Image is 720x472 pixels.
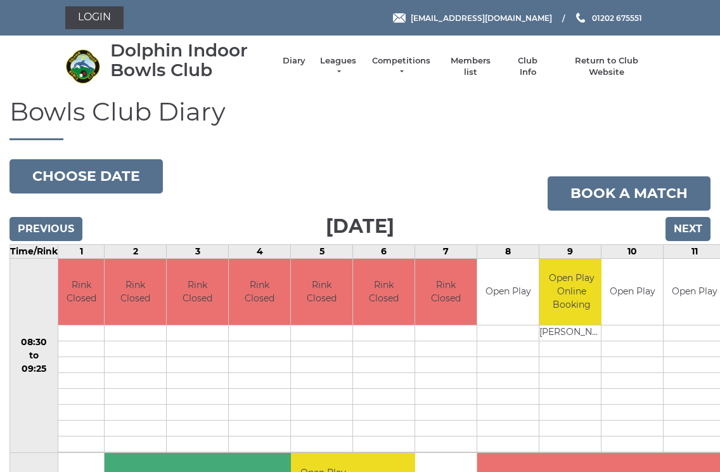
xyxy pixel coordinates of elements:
td: 2 [105,244,167,258]
h1: Bowls Club Diary [10,98,710,140]
img: Dolphin Indoor Bowls Club [65,49,100,84]
button: Choose date [10,159,163,193]
a: Members list [444,55,496,78]
td: 7 [415,244,477,258]
td: 3 [167,244,229,258]
td: Time/Rink [10,244,58,258]
td: 4 [229,244,291,258]
td: 08:30 to 09:25 [10,258,58,453]
input: Next [665,217,710,241]
td: Open Play [601,259,663,325]
td: [PERSON_NAME] [539,325,603,341]
td: Rink Closed [58,259,104,325]
input: Previous [10,217,82,241]
span: 01202 675551 [592,13,642,22]
a: Competitions [371,55,432,78]
a: Phone us 01202 675551 [574,12,642,24]
a: Leagues [318,55,358,78]
td: 8 [477,244,539,258]
td: 6 [353,244,415,258]
td: 1 [58,244,105,258]
td: Rink Closed [167,259,228,325]
td: Open Play [477,259,539,325]
td: Rink Closed [353,259,415,325]
td: Rink Closed [229,259,290,325]
td: Open Play Online Booking [539,259,603,325]
td: Rink Closed [105,259,166,325]
img: Phone us [576,13,585,23]
a: Return to Club Website [559,55,655,78]
a: Book a match [548,176,710,211]
a: Club Info [510,55,546,78]
span: [EMAIL_ADDRESS][DOMAIN_NAME] [411,13,552,22]
td: 5 [291,244,353,258]
td: 9 [539,244,601,258]
img: Email [393,13,406,23]
a: Diary [283,55,305,67]
div: Dolphin Indoor Bowls Club [110,41,270,80]
td: Rink Closed [291,259,352,325]
td: Rink Closed [415,259,477,325]
a: Login [65,6,124,29]
a: Email [EMAIL_ADDRESS][DOMAIN_NAME] [393,12,552,24]
td: 10 [601,244,664,258]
